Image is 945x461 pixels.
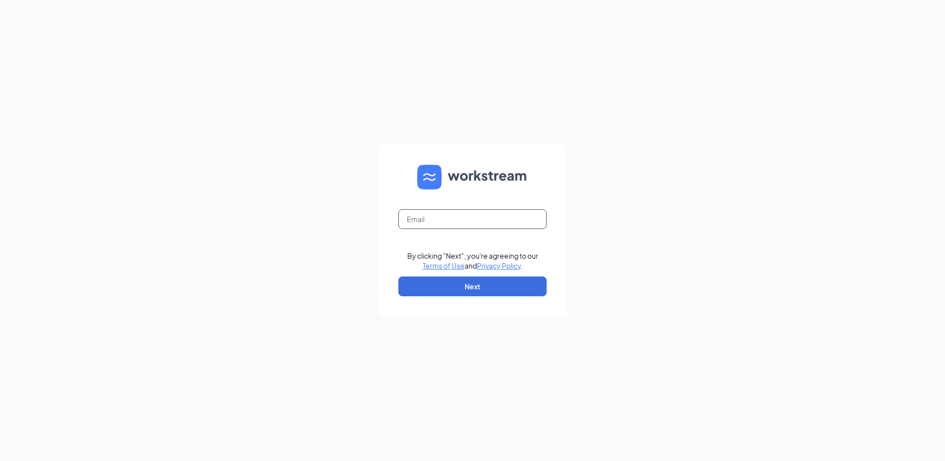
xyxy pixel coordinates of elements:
div: By clicking "Next", you're agreeing to our and . [407,251,538,271]
a: Terms of Use [423,261,465,270]
img: WS logo and Workstream text [417,165,528,189]
input: Email [398,209,547,229]
button: Next [398,277,547,296]
a: Privacy Policy [477,261,521,270]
